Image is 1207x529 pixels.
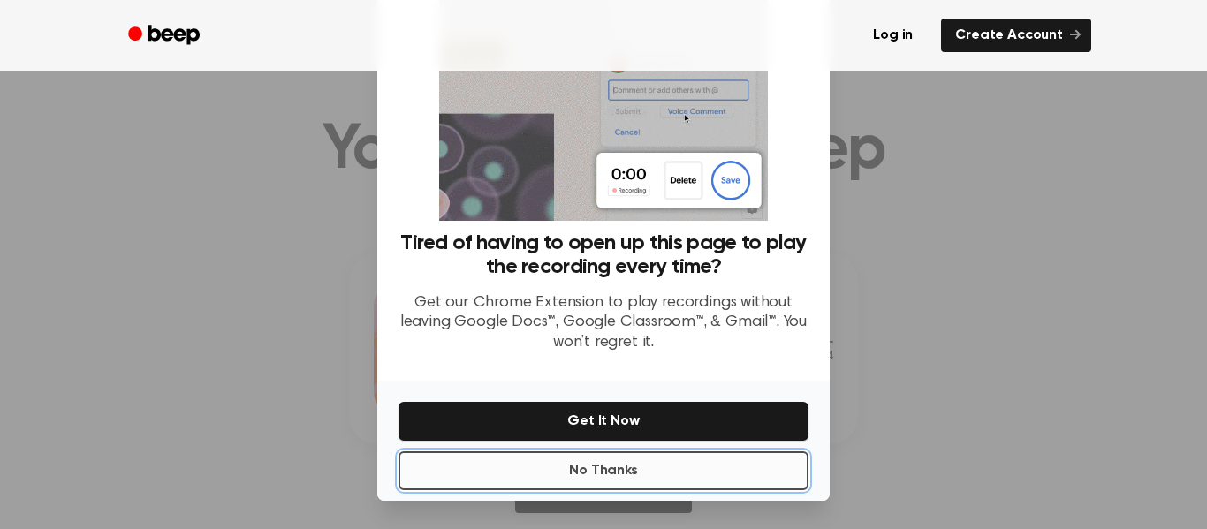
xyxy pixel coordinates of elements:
a: Create Account [941,19,1091,52]
a: Log in [855,15,930,56]
button: No Thanks [399,451,808,490]
h3: Tired of having to open up this page to play the recording every time? [399,231,808,279]
a: Beep [116,19,216,53]
p: Get our Chrome Extension to play recordings without leaving Google Docs™, Google Classroom™, & Gm... [399,293,808,353]
button: Get It Now [399,402,808,441]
